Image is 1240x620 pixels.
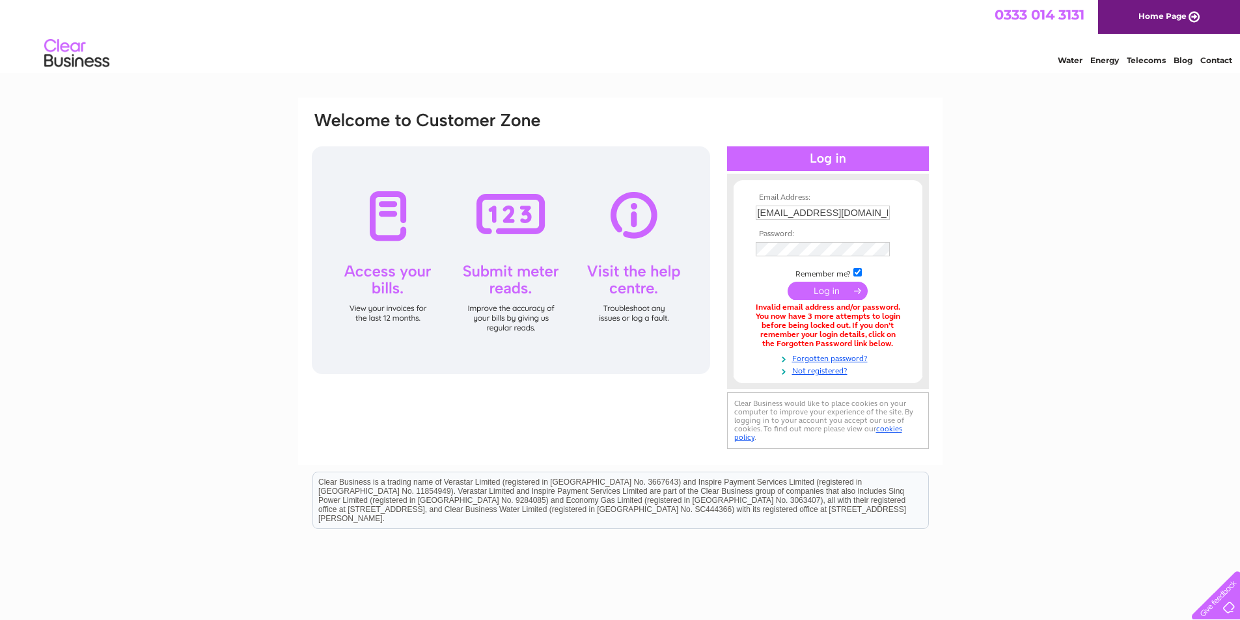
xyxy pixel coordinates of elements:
input: Submit [788,282,868,300]
a: Not registered? [756,364,903,376]
th: Password: [752,230,903,239]
td: Remember me? [752,266,903,279]
a: Telecoms [1127,55,1166,65]
div: Clear Business is a trading name of Verastar Limited (registered in [GEOGRAPHIC_DATA] No. 3667643... [313,7,928,63]
a: Blog [1174,55,1192,65]
div: Invalid email address and/or password. You now have 3 more attempts to login before being locked ... [756,303,900,348]
a: Water [1058,55,1082,65]
a: 0333 014 3131 [995,7,1084,23]
a: Forgotten password? [756,351,903,364]
th: Email Address: [752,193,903,202]
a: Energy [1090,55,1119,65]
div: Clear Business would like to place cookies on your computer to improve your experience of the sit... [727,392,929,449]
img: logo.png [44,34,110,74]
a: Contact [1200,55,1232,65]
a: cookies policy [734,424,902,442]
